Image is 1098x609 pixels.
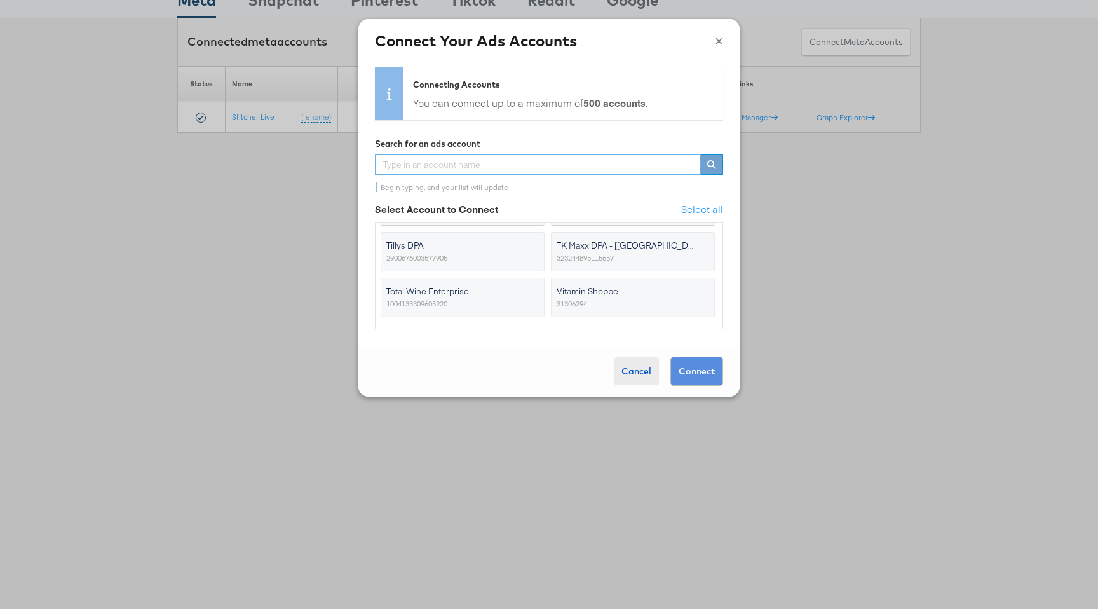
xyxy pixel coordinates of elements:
span: Select all [681,202,723,216]
span: 2900676003577905 [386,252,447,264]
span: Total Wine Enterprise [386,285,524,298]
div: You can connect up to a maximum of . [413,95,647,111]
input: Type in an account name [375,154,701,175]
span: Tillys DPA [386,239,524,252]
button: × [715,30,723,49]
strong: Connecting Accounts [413,79,500,90]
span: 1004133309605220 [386,298,447,310]
span: Vitamin Shoppe [557,285,694,298]
strong: Search for an ads account [375,139,480,149]
strong: 500 accounts [583,96,646,109]
h4: Connect Your Ads Accounts [375,30,723,51]
span: 31306294 [557,298,587,310]
span: TK Maxx DPA - [[GEOGRAPHIC_DATA]] - Stitcher [557,239,694,252]
div: Begin typing, and your list will update [376,182,722,192]
span: 323244895115657 [557,252,614,264]
strong: Select Account to Connect [375,202,498,216]
div: Cancel [614,357,659,385]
